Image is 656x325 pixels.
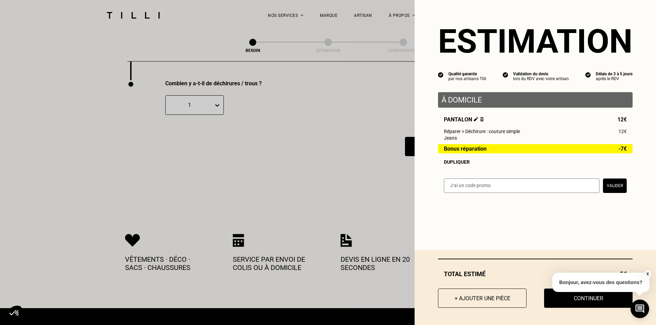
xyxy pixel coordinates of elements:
[603,178,627,193] button: Valider
[474,117,478,121] img: Éditer
[513,76,569,81] div: lors du RDV avec votre artisan
[596,72,633,76] div: Délais de 3 à 5 jours
[438,22,633,61] section: Estimation
[596,76,633,81] div: après le RDV
[438,289,527,308] button: + Ajouter une pièce
[644,270,651,278] button: X
[438,270,633,278] div: Total estimé
[448,72,486,76] div: Qualité garantie
[444,135,457,141] span: Jeans
[618,146,627,152] span: -7€
[438,72,444,78] img: icon list info
[503,72,508,78] img: icon list info
[441,96,629,104] p: À domicile
[513,72,569,76] div: Validation du devis
[544,289,633,308] button: Continuer
[552,273,649,292] p: Bonjour, avez-vous des questions?
[444,159,627,165] div: Dupliquer
[444,116,484,123] span: Pantalon
[585,72,591,78] img: icon list info
[480,117,484,121] img: Supprimer
[444,178,600,193] input: J‘ai un code promo
[444,146,487,152] span: Bonus réparation
[617,116,627,123] span: 12€
[618,129,627,134] span: 12€
[444,129,520,134] span: Réparer > Déchirure : couture simple
[448,76,486,81] div: par nos artisans Tilli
